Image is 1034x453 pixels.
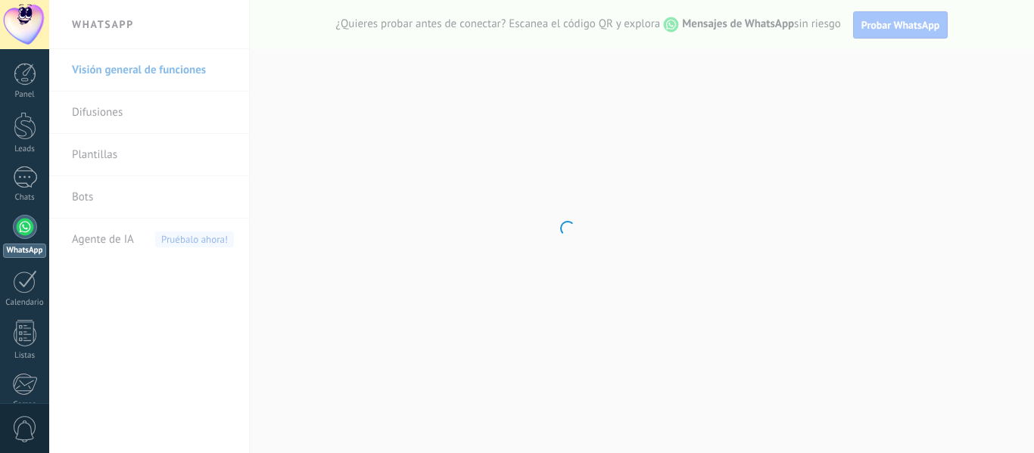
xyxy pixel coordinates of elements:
[3,193,47,203] div: Chats
[3,244,46,258] div: WhatsApp
[3,351,47,361] div: Listas
[3,144,47,154] div: Leads
[3,90,47,100] div: Panel
[3,298,47,308] div: Calendario
[3,400,47,410] div: Correo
